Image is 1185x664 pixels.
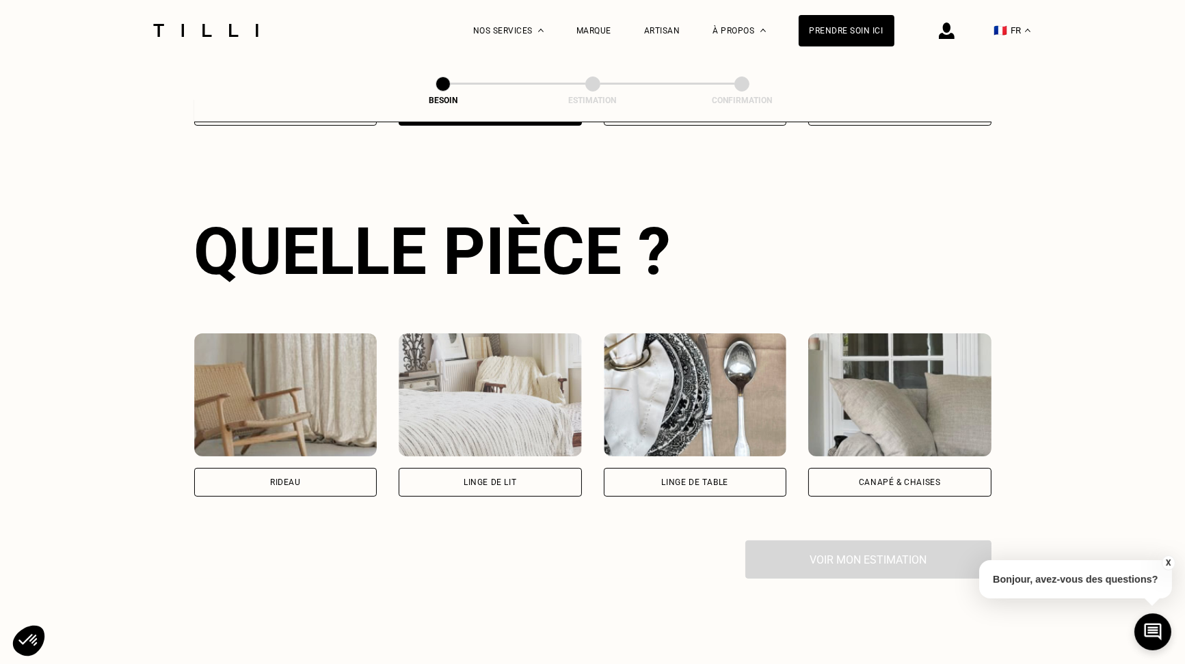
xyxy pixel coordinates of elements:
[939,23,955,39] img: icône connexion
[464,478,516,486] div: Linge de lit
[194,333,377,456] img: Tilli retouche votre Rideau
[674,96,810,105] div: Confirmation
[524,96,661,105] div: Estimation
[538,29,544,32] img: Menu déroulant
[644,26,680,36] a: Artisan
[1025,29,1030,32] img: menu déroulant
[576,26,611,36] a: Marque
[979,560,1172,598] p: Bonjour, avez-vous des questions?
[399,333,582,456] img: Tilli retouche votre Linge de lit
[375,96,511,105] div: Besoin
[859,478,941,486] div: Canapé & chaises
[662,478,728,486] div: Linge de table
[604,333,787,456] img: Tilli retouche votre Linge de table
[808,333,991,456] img: Tilli retouche votre Canapé & chaises
[270,478,301,486] div: Rideau
[994,24,1008,37] span: 🇫🇷
[148,24,263,37] img: Logo du service de couturière Tilli
[799,15,894,46] a: Prendre soin ici
[1161,555,1175,570] button: X
[194,213,991,290] div: Quelle pièce ?
[760,29,766,32] img: Menu déroulant à propos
